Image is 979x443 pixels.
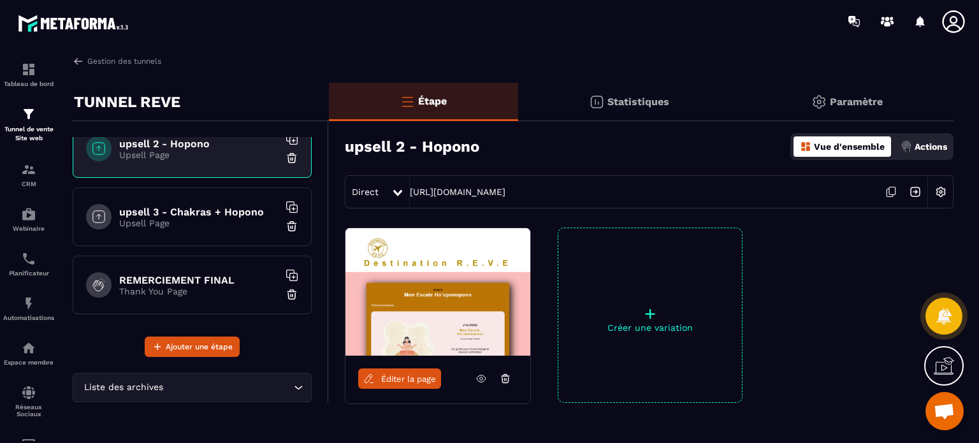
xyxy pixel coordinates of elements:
[3,97,54,152] a: formationformationTunnel de vente Site web
[81,381,166,395] span: Liste des archives
[21,385,36,400] img: social-network
[119,150,279,160] p: Upsell Page
[915,142,947,152] p: Actions
[3,152,54,197] a: formationformationCRM
[21,251,36,266] img: scheduler
[166,381,291,395] input: Search for option
[145,337,240,357] button: Ajouter une étape
[830,96,883,108] p: Paramètre
[381,374,436,384] span: Éditer la page
[929,180,953,204] img: setting-w.858f3a88.svg
[345,228,530,356] img: image
[286,288,298,301] img: trash
[811,94,827,110] img: setting-gr.5f69749f.svg
[21,340,36,356] img: automations
[558,305,742,323] p: +
[925,392,964,430] div: Ouvrir le chat
[3,52,54,97] a: formationformationTableau de bord
[3,225,54,232] p: Webinaire
[3,125,54,143] p: Tunnel de vente Site web
[73,55,84,67] img: arrow
[119,286,279,296] p: Thank You Page
[166,340,233,353] span: Ajouter une étape
[21,106,36,122] img: formation
[21,162,36,177] img: formation
[21,207,36,222] img: automations
[589,94,604,110] img: stats.20deebd0.svg
[607,96,669,108] p: Statistiques
[119,206,279,218] h6: upsell 3 - Chakras + Hopono
[3,314,54,321] p: Automatisations
[901,141,912,152] img: actions.d6e523a2.png
[119,138,279,150] h6: upsell 2 - Hopono
[800,141,811,152] img: dashboard-orange.40269519.svg
[903,180,927,204] img: arrow-next.bcc2205e.svg
[400,94,415,109] img: bars-o.4a397970.svg
[286,220,298,233] img: trash
[3,270,54,277] p: Planificateur
[3,359,54,366] p: Espace membre
[345,138,479,156] h3: upsell 2 - Hopono
[418,95,447,107] p: Étape
[814,142,885,152] p: Vue d'ensemble
[3,403,54,418] p: Réseaux Sociaux
[358,368,441,389] a: Éditer la page
[3,286,54,331] a: automationsautomationsAutomatisations
[558,323,742,333] p: Créer une variation
[119,274,279,286] h6: REMERCIEMENT FINAL
[119,218,279,228] p: Upsell Page
[73,55,161,67] a: Gestion des tunnels
[3,331,54,375] a: automationsautomationsEspace membre
[410,187,505,197] a: [URL][DOMAIN_NAME]
[74,89,180,115] p: TUNNEL REVE
[73,373,312,402] div: Search for option
[18,11,133,35] img: logo
[21,62,36,77] img: formation
[3,242,54,286] a: schedulerschedulerPlanificateur
[286,152,298,164] img: trash
[3,197,54,242] a: automationsautomationsWebinaire
[3,80,54,87] p: Tableau de bord
[3,180,54,187] p: CRM
[352,187,379,197] span: Direct
[21,296,36,311] img: automations
[3,375,54,427] a: social-networksocial-networkRéseaux Sociaux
